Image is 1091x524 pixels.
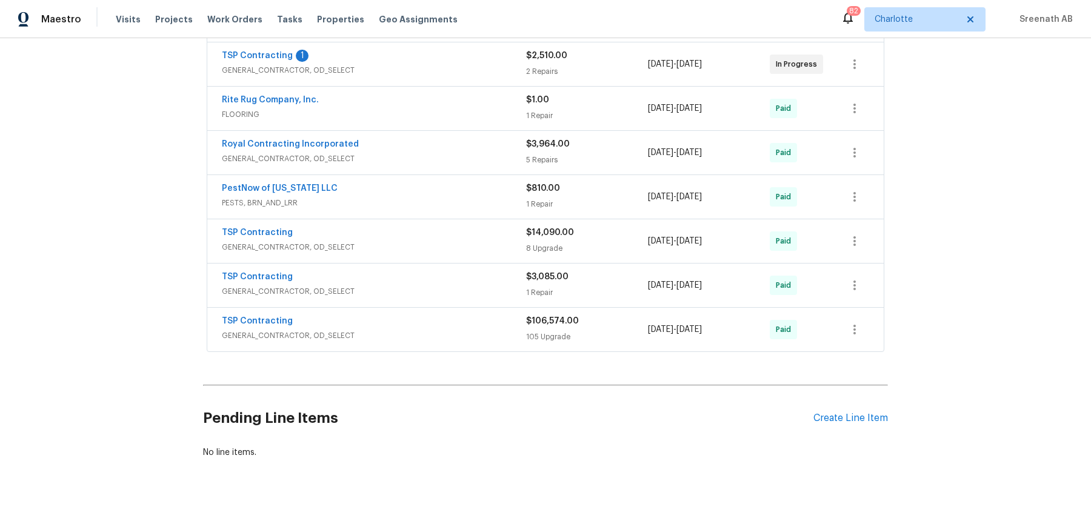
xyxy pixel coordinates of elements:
[648,235,702,247] span: -
[222,64,526,76] span: GENERAL_CONTRACTOR, OD_SELECT
[222,184,338,193] a: PestNow of [US_STATE] LLC
[526,242,648,254] div: 8 Upgrade
[648,191,702,203] span: -
[207,13,262,25] span: Work Orders
[296,50,309,62] div: 1
[849,5,858,17] div: 82
[875,13,958,25] span: Charlotte
[776,323,796,336] span: Paid
[116,13,141,25] span: Visits
[776,191,796,203] span: Paid
[222,228,293,237] a: TSP Contracting
[526,273,569,281] span: $3,085.00
[648,323,702,336] span: -
[222,241,526,253] span: GENERAL_CONTRACTOR, OD_SELECT
[526,331,648,343] div: 105 Upgrade
[648,279,702,291] span: -
[526,154,648,166] div: 5 Repairs
[222,96,319,104] a: Rite Rug Company, Inc.
[317,13,364,25] span: Properties
[155,13,193,25] span: Projects
[676,193,702,201] span: [DATE]
[203,446,888,459] div: No line items.
[526,96,549,104] span: $1.00
[222,153,526,165] span: GENERAL_CONTRACTOR, OD_SELECT
[648,193,673,201] span: [DATE]
[526,228,574,237] span: $14,090.00
[222,330,526,342] span: GENERAL_CONTRACTOR, OD_SELECT
[526,198,648,210] div: 1 Repair
[648,147,702,159] span: -
[648,104,673,113] span: [DATE]
[813,413,888,424] div: Create Line Item
[776,147,796,159] span: Paid
[526,110,648,122] div: 1 Repair
[1015,13,1073,25] span: Sreenath AB
[222,51,293,60] a: TSP Contracting
[676,60,702,68] span: [DATE]
[526,317,579,325] span: $106,574.00
[648,60,673,68] span: [DATE]
[222,197,526,209] span: PESTS, BRN_AND_LRR
[648,148,673,157] span: [DATE]
[776,279,796,291] span: Paid
[676,237,702,245] span: [DATE]
[648,281,673,290] span: [DATE]
[776,102,796,114] span: Paid
[648,325,673,334] span: [DATE]
[222,140,359,148] a: Royal Contracting Incorporated
[776,58,822,70] span: In Progress
[526,184,560,193] span: $810.00
[526,287,648,299] div: 1 Repair
[776,235,796,247] span: Paid
[277,15,302,24] span: Tasks
[648,58,702,70] span: -
[648,102,702,114] span: -
[526,51,567,60] span: $2,510.00
[379,13,458,25] span: Geo Assignments
[526,140,570,148] span: $3,964.00
[203,390,813,446] h2: Pending Line Items
[648,237,673,245] span: [DATE]
[222,317,293,325] a: TSP Contracting
[676,281,702,290] span: [DATE]
[41,13,81,25] span: Maestro
[222,108,526,121] span: FLOORING
[222,273,293,281] a: TSP Contracting
[676,104,702,113] span: [DATE]
[676,325,702,334] span: [DATE]
[526,65,648,78] div: 2 Repairs
[676,148,702,157] span: [DATE]
[222,285,526,297] span: GENERAL_CONTRACTOR, OD_SELECT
